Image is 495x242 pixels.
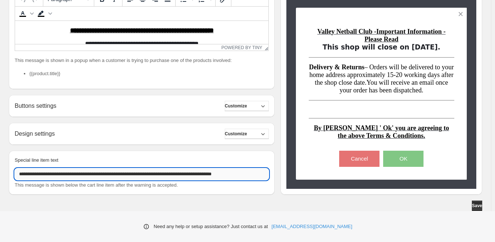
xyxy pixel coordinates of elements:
[317,27,445,43] span: Valley Netball Club -Important Information - Please Read
[29,70,269,77] li: {{product.title}}
[15,182,178,188] span: This message is shown below the cart line item after the warning is accepted.
[323,43,440,51] span: This shop will close on [DATE].
[309,63,454,86] span: – Orders will be delivered to your home address approximately 15-20 working days after the shop c...
[225,103,247,109] span: Customize
[15,157,58,163] span: Special line item text
[309,63,364,70] span: Delivery & Returns
[340,78,448,93] span: You will receive an email once your order has been dispatched.
[15,57,269,64] p: This message is shown in a popup when a customer is trying to purchase one of the products involved:
[221,45,263,50] a: Powered by Tiny
[15,21,268,44] iframe: Rich Text Area
[225,131,247,137] span: Customize
[16,7,35,20] div: Text color
[383,150,423,166] button: OK
[3,6,250,92] body: Rich Text Area. Press ALT-0 for help.
[225,101,269,111] button: Customize
[339,150,379,166] button: Cancel
[272,223,352,230] a: [EMAIL_ADDRESS][DOMAIN_NAME]
[314,124,449,139] span: By [PERSON_NAME] ' Ok' you are agreeing to the above Terms & Conditions.
[35,7,53,20] div: Background color
[262,44,268,51] div: Resize
[472,201,482,211] button: Save
[472,203,482,209] span: Save
[225,129,269,139] button: Customize
[15,102,56,109] h2: Buttons settings
[15,130,55,137] h2: Design settings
